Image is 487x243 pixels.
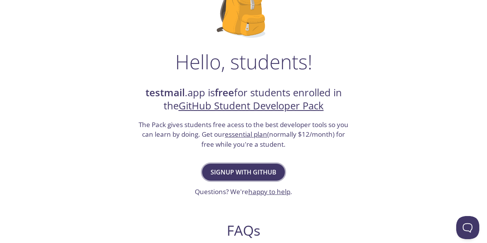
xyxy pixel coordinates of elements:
iframe: Help Scout Beacon - Open [456,216,479,239]
a: essential plan [225,130,267,139]
button: Signup with GitHub [202,164,285,181]
strong: testmail [146,86,185,99]
h3: Questions? We're . [195,187,292,197]
h2: FAQs [96,222,392,239]
a: happy to help [248,187,290,196]
h2: .app is for students enrolled in the [138,86,350,113]
strong: free [215,86,234,99]
a: GitHub Student Developer Pack [179,99,324,112]
h3: The Pack gives students free acess to the best developer tools so you can learn by doing. Get our... [138,120,350,149]
h1: Hello, students! [175,50,312,73]
span: Signup with GitHub [211,167,276,178]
